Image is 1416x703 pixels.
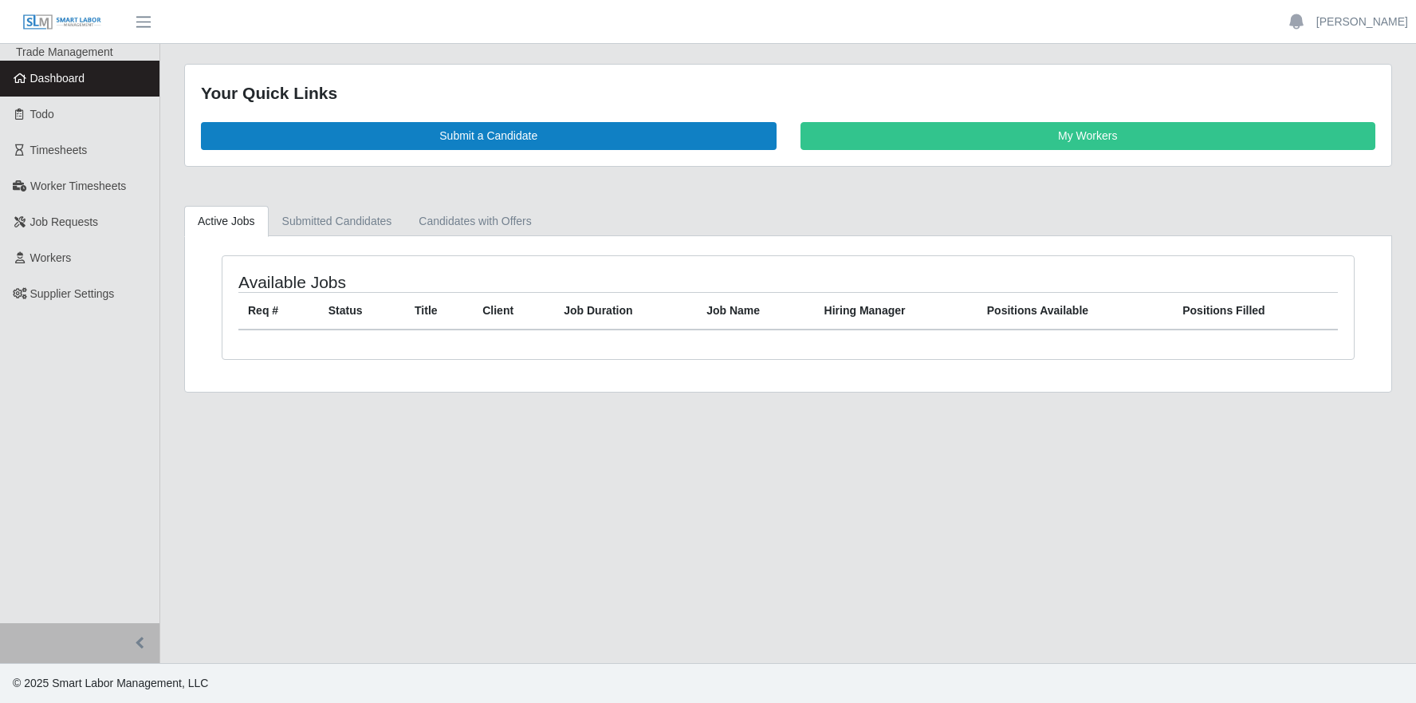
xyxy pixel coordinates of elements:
a: Submitted Candidates [269,206,406,237]
span: Worker Timesheets [30,180,126,192]
a: Candidates with Offers [405,206,545,237]
th: Job Name [697,292,814,330]
span: Trade Management [16,45,113,58]
a: Submit a Candidate [201,122,777,150]
th: Status [319,292,405,330]
th: Req # [238,292,319,330]
th: Title [405,292,473,330]
span: Dashboard [30,72,85,85]
a: [PERSON_NAME] [1316,14,1408,30]
th: Hiring Manager [815,292,977,330]
h4: Available Jobs [238,272,682,292]
th: Positions Available [977,292,1173,330]
span: © 2025 Smart Labor Management, LLC [13,677,208,689]
span: Timesheets [30,144,88,156]
span: Workers [30,251,72,264]
th: Client [473,292,554,330]
a: Active Jobs [184,206,269,237]
th: Positions Filled [1173,292,1338,330]
span: Job Requests [30,215,99,228]
img: SLM Logo [22,14,102,31]
a: My Workers [800,122,1376,150]
span: Todo [30,108,54,120]
span: Supplier Settings [30,287,115,300]
th: Job Duration [554,292,697,330]
div: Your Quick Links [201,81,1375,106]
